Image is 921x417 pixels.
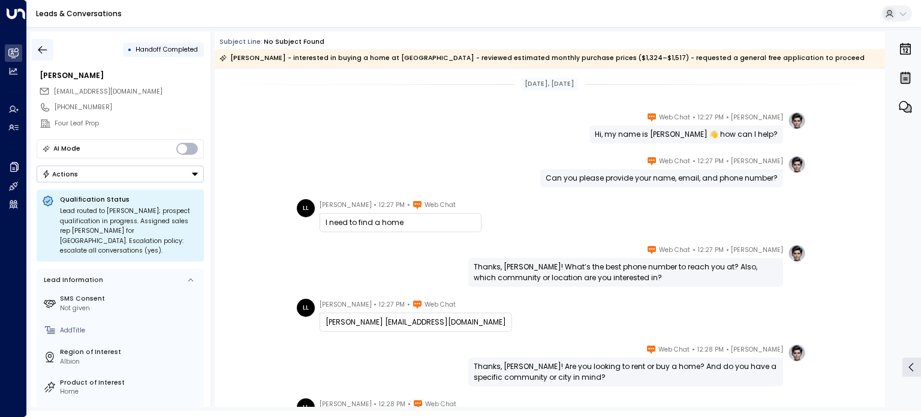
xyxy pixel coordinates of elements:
div: Thanks, [PERSON_NAME]! Are you looking to rent or buy a home? And do you have a specific communit... [474,361,778,383]
span: [PERSON_NAME] [731,112,783,124]
div: Home [60,387,200,397]
div: [PHONE_NUMBER] [55,103,204,112]
label: Product of Interest [60,378,200,388]
button: Actions [37,166,204,182]
div: Thanks, [PERSON_NAME]! What’s the best phone number to reach you at? Also, which community or loc... [474,262,778,283]
div: [PERSON_NAME] - interested in buying a home at [GEOGRAPHIC_DATA] - reviewed estimated monthly pur... [219,52,865,64]
div: • [128,41,132,58]
span: 12:28 PM [379,398,405,410]
span: [PERSON_NAME] [320,199,372,211]
span: • [374,199,377,211]
div: I need to find a home [326,217,475,228]
span: • [374,299,377,311]
span: • [408,398,411,410]
div: AI Mode [53,143,80,155]
span: • [407,299,410,311]
img: profile-logo.png [788,344,806,362]
div: AddTitle [60,326,200,335]
div: LL [297,299,315,317]
div: LL [297,199,315,217]
span: • [726,112,729,124]
div: Button group with a nested menu [37,166,204,182]
span: Web Chat [425,398,456,410]
span: [PERSON_NAME] [320,299,372,311]
div: Hi, my name is [PERSON_NAME] 👋 how can I help? [595,129,778,140]
span: 12:27 PM [379,199,405,211]
span: • [726,244,729,256]
span: [PERSON_NAME] [731,344,783,356]
span: • [693,244,696,256]
span: • [693,112,696,124]
div: Lead Information [41,275,103,285]
span: 12:27 PM [379,299,405,311]
span: Web Chat [425,299,456,311]
div: Actions [42,170,79,178]
div: Albion [60,357,200,367]
span: • [374,398,377,410]
span: [PERSON_NAME] [320,398,372,410]
div: Lead routed to [PERSON_NAME]; prospect qualification in progress. Assigned sales rep [PERSON_NAME... [60,206,198,256]
img: profile-logo.png [788,244,806,262]
span: llane@fourleafprop.com [54,87,162,97]
span: 12:27 PM [698,155,724,167]
span: Web Chat [659,112,690,124]
span: [PERSON_NAME] [731,155,783,167]
div: Can you please provide your name, email, and phone number? [546,173,778,184]
span: Subject Line: [219,37,263,46]
span: Handoff Completed [136,45,198,54]
span: • [693,155,696,167]
span: Web Chat [659,244,690,256]
span: [PERSON_NAME] [731,244,783,256]
span: Web Chat [425,199,456,211]
div: Not given [60,304,200,313]
span: • [692,344,695,356]
span: • [726,344,729,356]
label: SMS Consent [60,294,200,304]
span: • [726,155,729,167]
div: LL [297,398,315,416]
span: 12:28 PM [697,344,724,356]
img: profile-logo.png [788,155,806,173]
a: Leads & Conversations [36,8,122,19]
div: No subject found [264,37,324,47]
span: Web Chat [659,155,690,167]
span: Web Chat [658,344,690,356]
div: [PERSON_NAME] [EMAIL_ADDRESS][DOMAIN_NAME] [326,317,506,328]
div: [DATE], [DATE] [521,77,578,91]
span: 12:27 PM [698,112,724,124]
p: Qualification Status [60,195,198,204]
span: • [407,199,410,211]
img: profile-logo.png [788,112,806,130]
div: Four Leaf Prop [55,119,204,128]
span: 12:27 PM [698,244,724,256]
label: Region of Interest [60,347,200,357]
span: [EMAIL_ADDRESS][DOMAIN_NAME] [54,87,162,96]
div: [PERSON_NAME] [40,70,204,81]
